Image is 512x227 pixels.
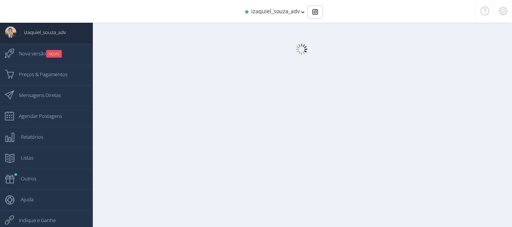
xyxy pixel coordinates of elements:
[307,6,323,19] div: Basic example
[13,148,33,167] span: Listas
[16,23,66,42] span: izaquiel_souza_adv
[11,44,62,63] span: Nova versão
[13,190,34,209] span: Ajuda
[11,106,62,125] span: Agendar Postagens
[13,169,36,188] span: Outros
[296,44,307,55] img: loader.gif
[11,86,61,105] span: Mensagens Diretas
[312,9,318,15] img: Instagram_simple_icon.svg
[13,127,43,146] span: Relatórios
[11,65,67,84] span: Preços & Pagamentos
[5,27,16,38] img: User Image
[251,8,300,15] span: izaquiel_souza_adv
[46,50,62,58] small: NOVO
